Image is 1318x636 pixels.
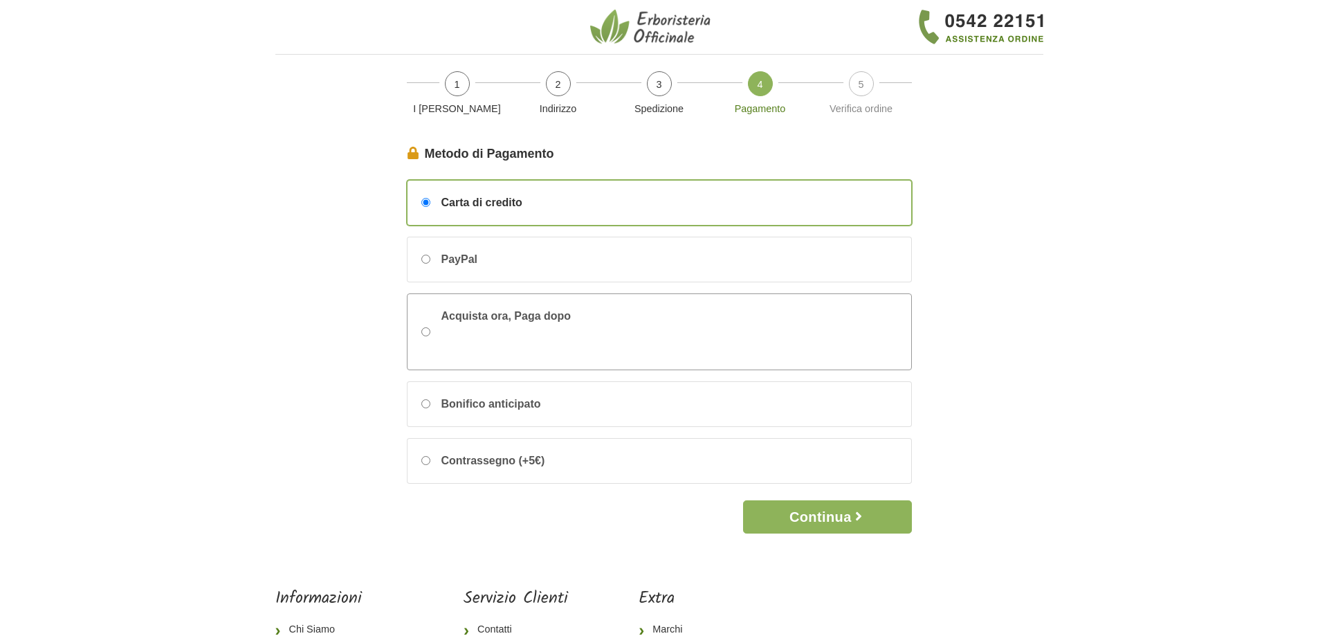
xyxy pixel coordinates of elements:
[275,589,393,609] h5: Informazioni
[590,8,715,46] img: Erboristeria Officinale
[441,325,649,351] iframe: PayPal Message 1
[421,456,430,465] input: Contrassegno (+5€)
[614,102,704,117] p: Spedizione
[441,308,649,356] span: Acquista ora, Paga dopo
[464,589,568,609] h5: Servizio Clienti
[441,453,545,469] span: Contrassegno (+5€)
[441,194,522,211] span: Carta di credito
[421,198,430,207] input: Carta di credito
[421,399,430,408] input: Bonifico anticipato
[441,396,541,412] span: Bonifico anticipato
[743,500,911,534] button: Continua
[445,71,470,96] span: 1
[412,102,502,117] p: I [PERSON_NAME]
[441,251,477,268] span: PayPal
[407,145,912,163] legend: Metodo di Pagamento
[748,71,773,96] span: 4
[546,71,571,96] span: 2
[639,589,730,609] h5: Extra
[513,102,603,117] p: Indirizzo
[647,71,672,96] span: 3
[421,255,430,264] input: PayPal
[421,327,430,336] input: Acquista ora, Paga dopo
[715,102,805,117] p: Pagamento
